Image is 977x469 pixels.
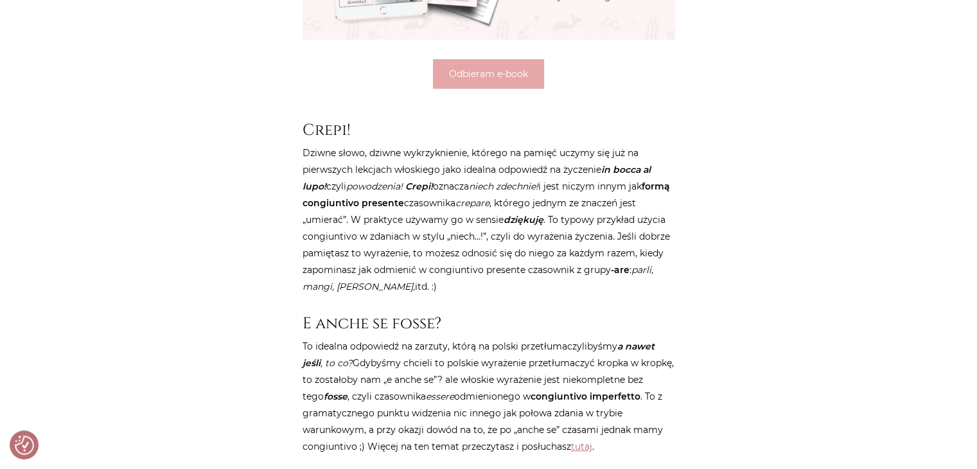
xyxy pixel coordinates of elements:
[611,264,629,276] strong: -are
[324,391,348,402] em: fosse
[303,341,655,369] em: , to co?
[469,181,538,192] em: niech zdechnie!
[346,181,403,192] em: powodzenia!
[405,181,433,192] em: Crepi!
[303,338,675,455] p: To idealna odpowiedź na zarzuty, którą na polski przetłumaczylibyśmy Gdybyśmy chcieli to polskie ...
[15,436,34,455] img: Revisit consent button
[303,121,675,139] h3: Crepi!
[303,164,651,192] strong: in bocca al lupo!
[303,314,675,333] h3: E anche se fosse?
[531,391,640,402] strong: congiuntivo imperfetto
[303,341,655,369] strong: a nawet jeśli
[303,145,675,295] p: Dziwne słowo, dziwne wykrzyknienie, którego na pamięć uczymy się już na pierwszych lekcjach włosk...
[15,436,34,455] button: Preferencje co do zgód
[571,441,592,452] a: tutaj (otwiera się na nowej zakładce)
[426,391,454,402] em: essere
[504,214,543,226] strong: dziękuję
[455,197,489,209] em: crepare
[433,59,544,89] button: Odbieram e-book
